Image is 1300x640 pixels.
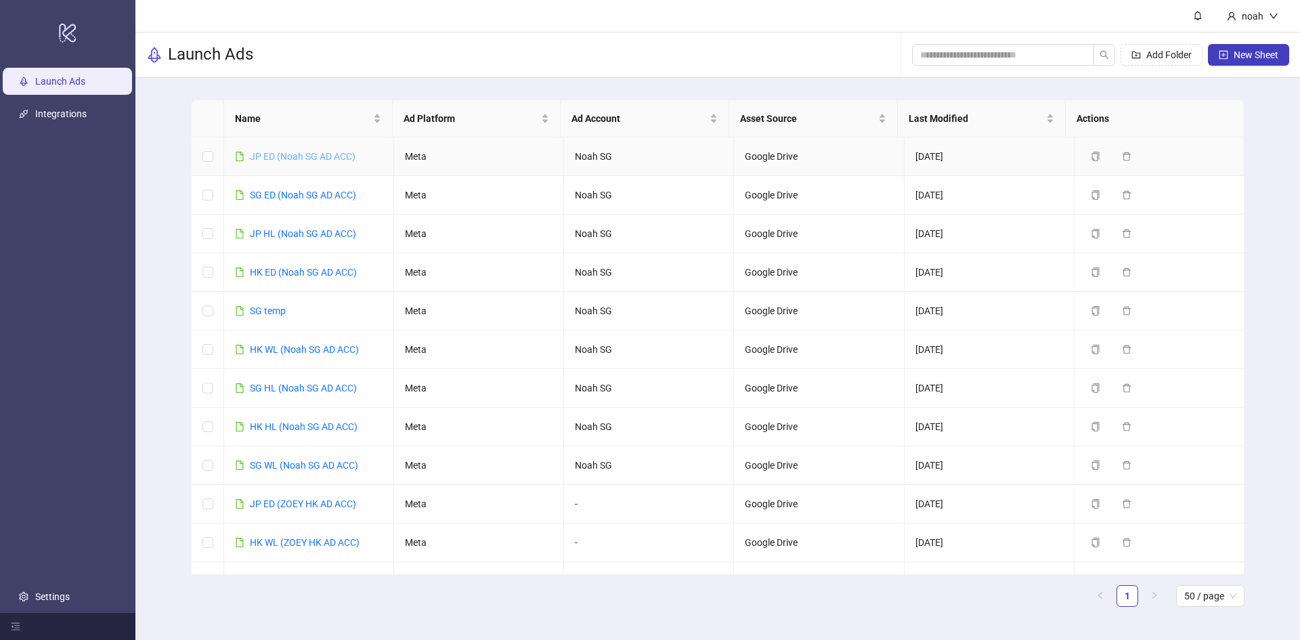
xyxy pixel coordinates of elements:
[571,111,707,126] span: Ad Account
[1091,345,1100,354] span: copy
[11,622,20,631] span: menu-fold
[1089,585,1111,607] button: left
[734,369,904,408] td: Google Drive
[250,344,359,355] a: HK WL (Noah SG AD ACC)
[235,345,244,354] span: file
[905,524,1075,562] td: [DATE]
[168,44,253,66] h3: Launch Ads
[1091,152,1100,161] span: copy
[224,100,393,137] th: Name
[35,591,70,602] a: Settings
[905,562,1075,601] td: [DATE]
[393,100,561,137] th: Ad Platform
[905,215,1075,253] td: [DATE]
[905,292,1075,330] td: [DATE]
[734,292,904,330] td: Google Drive
[394,215,564,253] td: Meta
[250,305,286,316] a: SG temp
[250,151,355,162] a: JP ED (Noah SG AD ACC)
[1122,461,1131,470] span: delete
[394,524,564,562] td: Meta
[394,292,564,330] td: Meta
[394,446,564,485] td: Meta
[1121,44,1202,66] button: Add Folder
[250,537,360,548] a: HK WL (ZOEY HK AD ACC)
[905,137,1075,176] td: [DATE]
[1146,49,1192,60] span: Add Folder
[1122,306,1131,316] span: delete
[905,485,1075,524] td: [DATE]
[1091,422,1100,431] span: copy
[250,421,357,432] a: HK HL (Noah SG AD ACC)
[564,137,734,176] td: Noah SG
[250,190,356,200] a: SG ED (Noah SG AD ACC)
[740,111,875,126] span: Asset Source
[734,137,904,176] td: Google Drive
[35,76,85,87] a: Launch Ads
[250,228,356,239] a: JP HL (Noah SG AD ACC)
[1122,152,1131,161] span: delete
[564,176,734,215] td: Noah SG
[1096,591,1104,599] span: left
[146,47,162,63] span: rocket
[905,446,1075,485] td: [DATE]
[729,100,898,137] th: Asset Source
[734,253,904,292] td: Google Drive
[394,562,564,601] td: Meta
[564,524,734,562] td: -
[564,485,734,524] td: -
[905,253,1075,292] td: [DATE]
[1122,268,1131,277] span: delete
[235,383,244,393] span: file
[235,229,244,238] span: file
[250,498,356,509] a: JP ED (ZOEY HK AD ACC)
[909,111,1044,126] span: Last Modified
[1150,591,1158,599] span: right
[1089,585,1111,607] li: Previous Page
[734,524,904,562] td: Google Drive
[1122,499,1131,509] span: delete
[1117,585,1138,607] li: 1
[1234,49,1278,60] span: New Sheet
[1269,12,1278,21] span: down
[1091,229,1100,238] span: copy
[734,485,904,524] td: Google Drive
[734,176,904,215] td: Google Drive
[250,267,357,278] a: HK ED (Noah SG AD ACC)
[1193,11,1202,20] span: bell
[1122,190,1131,200] span: delete
[564,562,734,601] td: -
[1091,306,1100,316] span: copy
[404,111,539,126] span: Ad Platform
[235,499,244,509] span: file
[1091,190,1100,200] span: copy
[564,446,734,485] td: Noah SG
[1208,44,1289,66] button: New Sheet
[1091,383,1100,393] span: copy
[1122,345,1131,354] span: delete
[394,330,564,369] td: Meta
[235,306,244,316] span: file
[1091,538,1100,547] span: copy
[564,253,734,292] td: Noah SG
[394,369,564,408] td: Meta
[1131,50,1141,60] span: folder-add
[898,100,1066,137] th: Last Modified
[250,460,358,471] a: SG WL (Noah SG AD ACC)
[564,408,734,446] td: Noah SG
[734,330,904,369] td: Google Drive
[1184,586,1236,606] span: 50 / page
[1144,585,1165,607] li: Next Page
[394,176,564,215] td: Meta
[394,485,564,524] td: Meta
[235,461,244,470] span: file
[1100,50,1109,60] span: search
[1144,585,1165,607] button: right
[561,100,729,137] th: Ad Account
[905,330,1075,369] td: [DATE]
[235,111,370,126] span: Name
[905,408,1075,446] td: [DATE]
[1122,383,1131,393] span: delete
[734,215,904,253] td: Google Drive
[235,422,244,431] span: file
